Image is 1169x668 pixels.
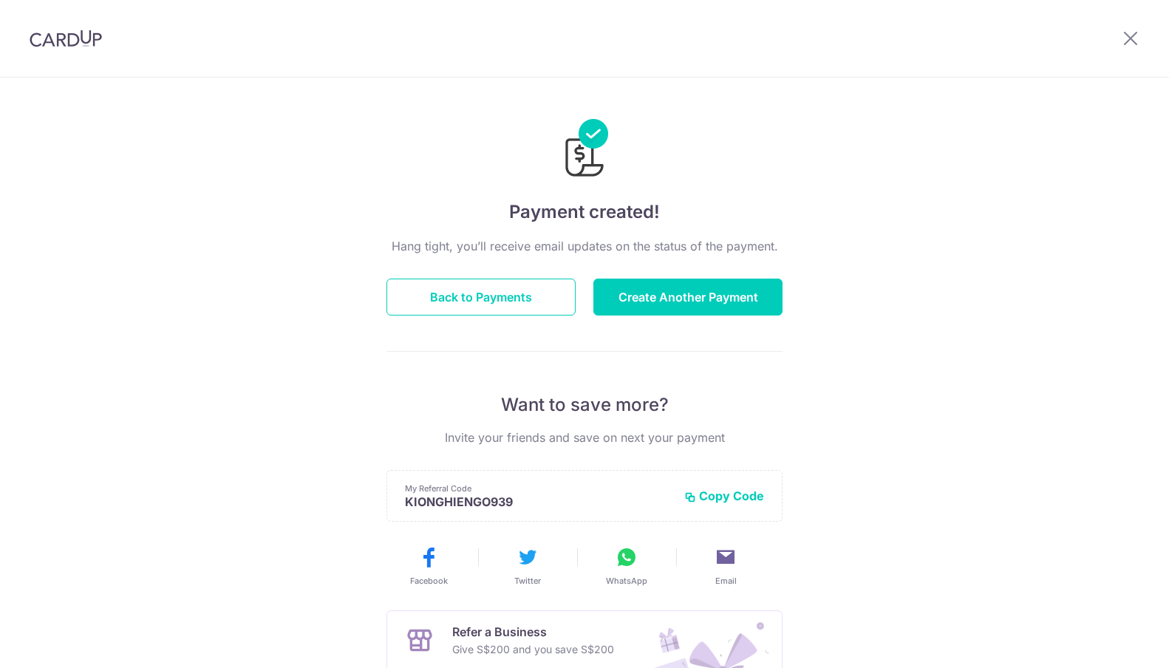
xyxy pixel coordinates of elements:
[583,545,670,587] button: WhatsApp
[386,237,783,255] p: Hang tight, you’ll receive email updates on the status of the payment.
[30,30,102,47] img: CardUp
[386,393,783,417] p: Want to save more?
[452,623,614,641] p: Refer a Business
[682,545,769,587] button: Email
[386,279,576,316] button: Back to Payments
[405,483,672,494] p: My Referral Code
[684,488,764,503] button: Copy Code
[386,199,783,225] h4: Payment created!
[405,494,672,509] p: KIONGHIENGO939
[386,429,783,446] p: Invite your friends and save on next your payment
[452,641,614,658] p: Give S$200 and you save S$200
[385,545,472,587] button: Facebook
[561,119,608,181] img: Payments
[606,575,647,587] span: WhatsApp
[514,575,541,587] span: Twitter
[484,545,571,587] button: Twitter
[593,279,783,316] button: Create Another Payment
[715,575,737,587] span: Email
[410,575,448,587] span: Facebook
